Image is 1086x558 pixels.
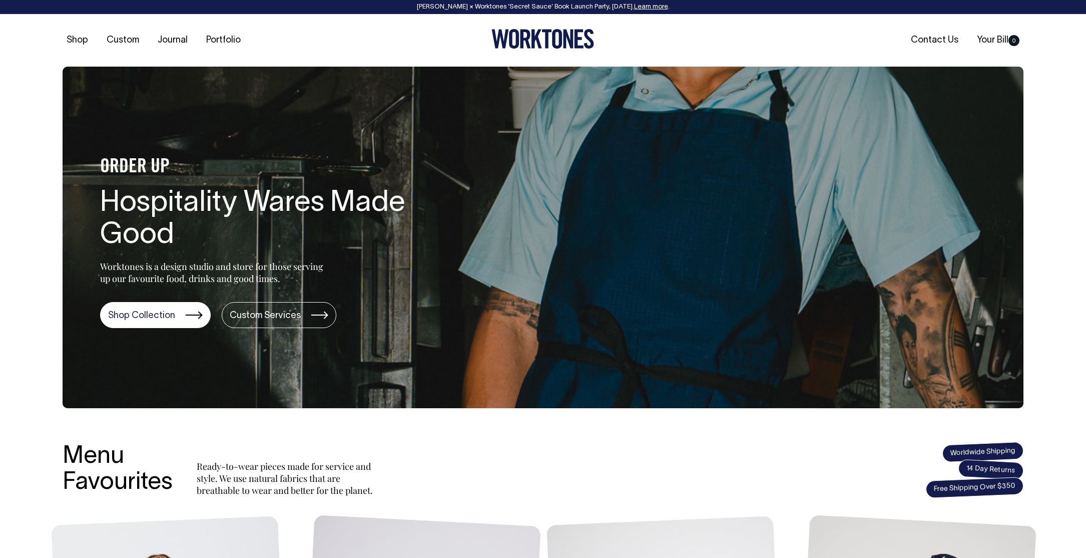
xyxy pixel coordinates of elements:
h3: Menu Favourites [63,444,173,497]
h4: ORDER UP [100,157,420,178]
p: Ready-to-wear pieces made for service and style. We use natural fabrics that are breathable to we... [197,460,377,496]
span: 14 Day Returns [958,459,1024,480]
a: Your Bill0 [973,32,1023,49]
a: Custom Services [222,302,336,328]
a: Learn more [634,4,668,10]
a: Custom [103,32,143,49]
a: Shop [63,32,92,49]
div: [PERSON_NAME] × Worktones ‘Secret Sauce’ Book Launch Party, [DATE]. . [10,4,1076,11]
a: Portfolio [202,32,245,49]
p: Worktones is a design studio and store for those serving up our favourite food, drinks and good t... [100,260,328,285]
h1: Hospitality Wares Made Good [100,188,420,252]
a: Journal [154,32,192,49]
a: Shop Collection [100,302,211,328]
span: Worldwide Shipping [942,442,1023,463]
span: Free Shipping Over $350 [925,477,1023,498]
span: 0 [1008,35,1019,46]
a: Contact Us [907,32,962,49]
